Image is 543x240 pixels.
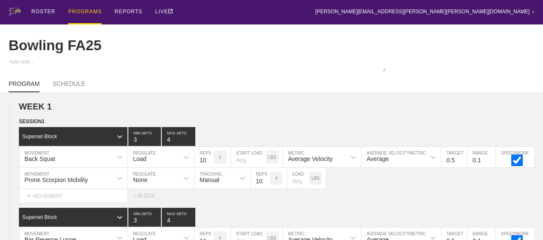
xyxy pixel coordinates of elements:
p: LBS [268,155,276,160]
img: logo [9,8,21,15]
div: Average Velocity [288,155,333,162]
input: Any [231,147,266,167]
div: MOVEMENT [19,189,128,203]
div: Back Squat [24,155,55,162]
div: Average [367,155,389,162]
input: Any [287,168,309,188]
p: LBS [312,176,320,181]
input: None [162,208,195,227]
p: # [219,155,221,160]
div: Manual [200,176,219,183]
a: SCHEDULE [52,80,85,91]
div: Superset Block [22,214,57,220]
div: + BLOCK [133,193,163,199]
div: Superset Block [22,134,57,140]
span: + [27,192,30,199]
iframe: Chat Widget [388,140,543,240]
span: WEEK 1 [19,102,52,111]
div: None [133,176,147,183]
div: ▼ [532,9,534,15]
input: None [162,127,195,146]
div: Prone Scorpion Mobility [24,176,88,183]
a: PROGRAM [9,80,39,92]
p: # [275,176,278,181]
span: SESSION 1 [19,118,45,125]
div: Load [133,155,146,162]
